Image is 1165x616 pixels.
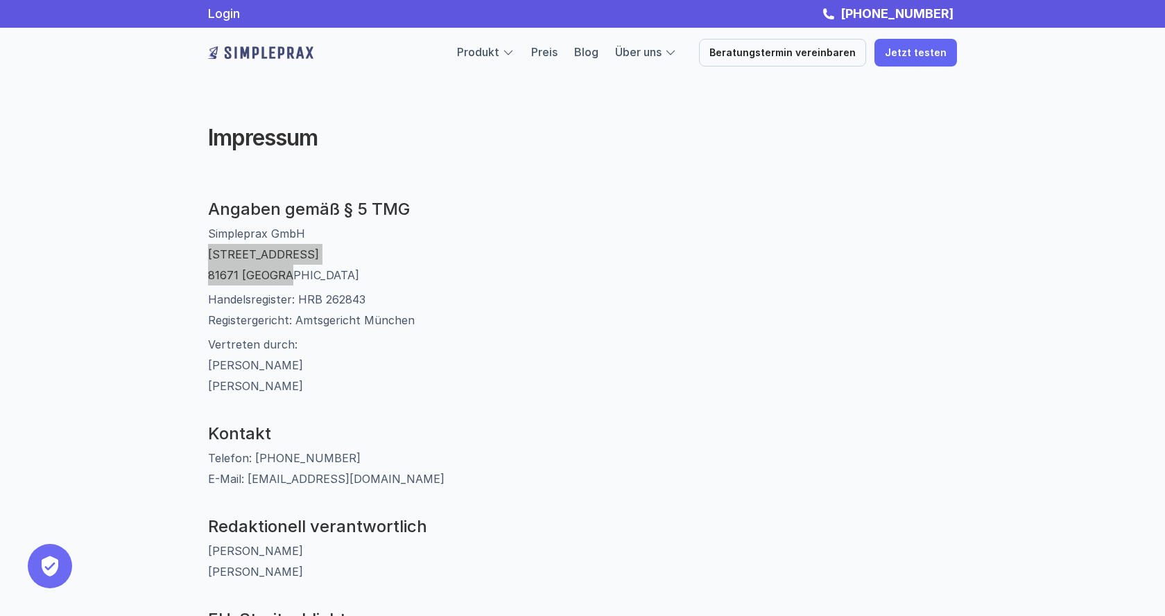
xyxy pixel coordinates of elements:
[574,45,598,59] a: Blog
[457,45,499,59] a: Produkt
[208,125,728,151] h2: Impressum
[885,47,947,59] p: Jetzt testen
[208,200,957,220] h3: Angaben gemäß § 5 TMG
[874,39,957,67] a: Jetzt testen
[208,6,240,21] a: Login
[208,223,957,285] p: Simpleprax GmbH [STREET_ADDRESS] 81671 [GEOGRAPHIC_DATA]
[208,289,957,331] p: Handelsregister: HRB 262843 Registergericht: Amtsgericht München
[208,540,957,582] p: [PERSON_NAME] [PERSON_NAME]
[699,39,866,67] a: Beratungstermin vereinbaren
[531,45,558,59] a: Preis
[709,47,856,59] p: Beratungstermin vereinbaren
[837,6,957,21] a: [PHONE_NUMBER]
[615,45,662,59] a: Über uns
[208,448,957,489] p: Telefon: [PHONE_NUMBER] E-Mail: [EMAIL_ADDRESS][DOMAIN_NAME]
[208,517,957,537] h3: Redaktionell verantwortlich
[208,424,957,444] h3: Kontakt
[208,334,957,396] p: Vertreten durch: [PERSON_NAME] [PERSON_NAME]
[840,6,953,21] strong: [PHONE_NUMBER]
